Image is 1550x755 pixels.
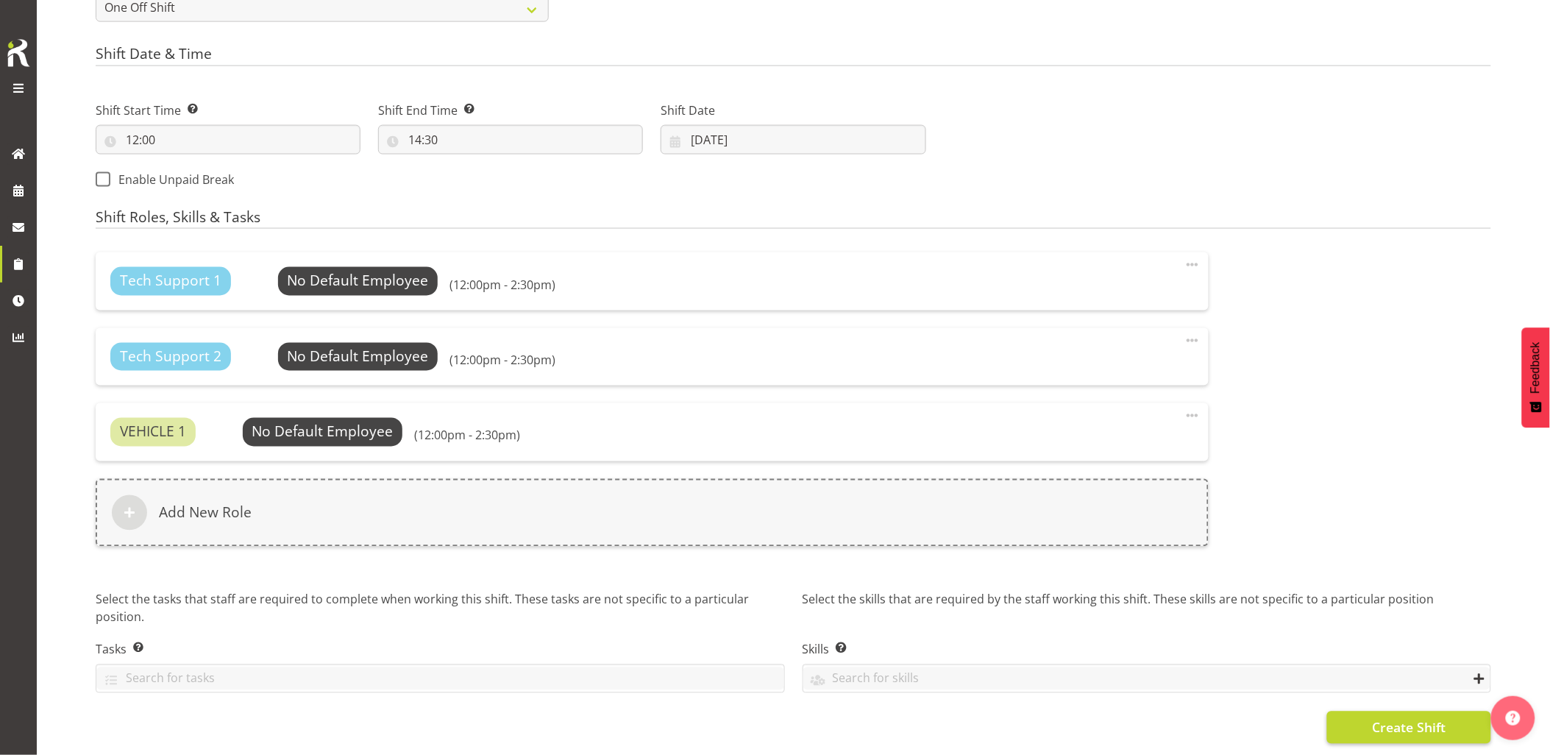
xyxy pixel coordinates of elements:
[378,102,643,119] label: Shift End Time
[96,667,784,690] input: Search for tasks
[96,46,1491,66] h4: Shift Date & Time
[414,428,520,443] h6: (12:00pm - 2:30pm)
[1506,711,1521,726] img: help-xxl-2.png
[120,422,186,443] span: VEHICLE 1
[1372,718,1446,737] span: Create Shift
[96,641,785,659] label: Tasks
[159,504,252,522] h6: Add New Role
[661,102,925,119] label: Shift Date
[378,125,643,155] input: Click to select...
[803,641,1492,659] label: Skills
[661,125,925,155] input: Click to select...
[1327,712,1491,744] button: Create Shift
[287,271,428,291] span: No Default Employee
[4,37,33,69] img: Rosterit icon logo
[120,347,221,368] span: Tech Support 2
[449,353,555,368] h6: (12:00pm - 2:30pm)
[96,591,785,629] p: Select the tasks that staff are required to complete when working this shift. These tasks are not...
[110,172,234,187] span: Enable Unpaid Break
[120,271,221,292] span: Tech Support 1
[252,422,393,442] span: No Default Employee
[803,591,1492,629] p: Select the skills that are required by the staff working this shift. These skills are not specifi...
[287,347,428,366] span: No Default Employee
[96,209,1491,230] h4: Shift Roles, Skills & Tasks
[96,125,360,155] input: Click to select...
[449,278,555,293] h6: (12:00pm - 2:30pm)
[96,102,360,119] label: Shift Start Time
[1529,342,1543,394] span: Feedback
[803,667,1491,690] input: Search for skills
[1522,327,1550,428] button: Feedback - Show survey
